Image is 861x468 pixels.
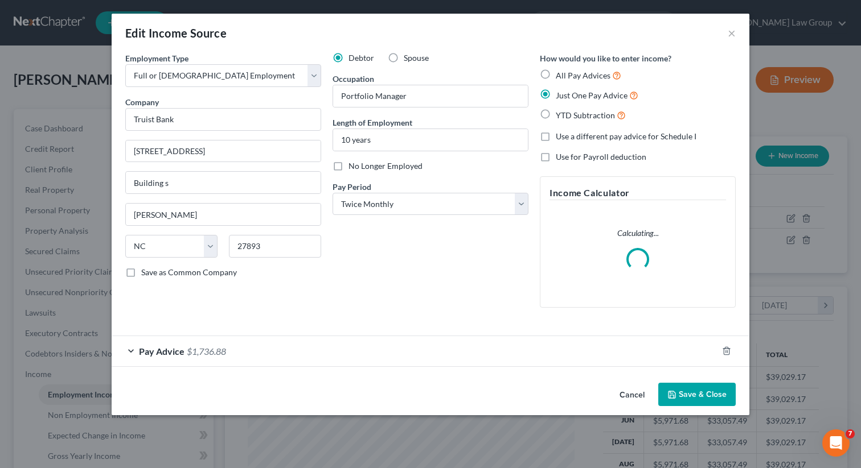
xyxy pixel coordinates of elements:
label: Occupation [333,73,374,85]
input: Enter city... [126,204,321,225]
span: 7 [846,429,855,438]
p: Calculating... [550,227,726,239]
span: Pay Period [333,182,371,192]
input: Unit, Suite, etc... [126,172,321,193]
input: Enter zip... [229,235,321,258]
span: No Longer Employed [348,161,423,171]
iframe: Intercom live chat [822,429,850,457]
span: Debtor [348,53,374,63]
span: Employment Type [125,53,188,63]
span: $1,736.88 [187,346,226,357]
span: YTD Subtraction [556,110,615,120]
label: Length of Employment [333,117,412,129]
span: Pay Advice [139,346,184,357]
span: Spouse [404,53,429,63]
span: Company [125,97,159,107]
input: Enter address... [126,140,321,162]
button: Cancel [610,384,654,407]
input: -- [333,85,528,107]
span: Use a different pay advice for Schedule I [556,131,696,141]
span: All Pay Advices [556,71,610,80]
input: Search company by name... [125,108,321,131]
button: × [728,26,736,40]
button: Save & Close [658,383,736,407]
span: Save as Common Company [141,267,237,277]
input: ex: 2 years [333,129,528,151]
span: Use for Payroll deduction [556,152,646,161]
h5: Income Calculator [550,186,726,200]
label: How would you like to enter income? [540,52,671,64]
div: Edit Income Source [125,25,227,41]
span: Just One Pay Advice [556,90,628,100]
